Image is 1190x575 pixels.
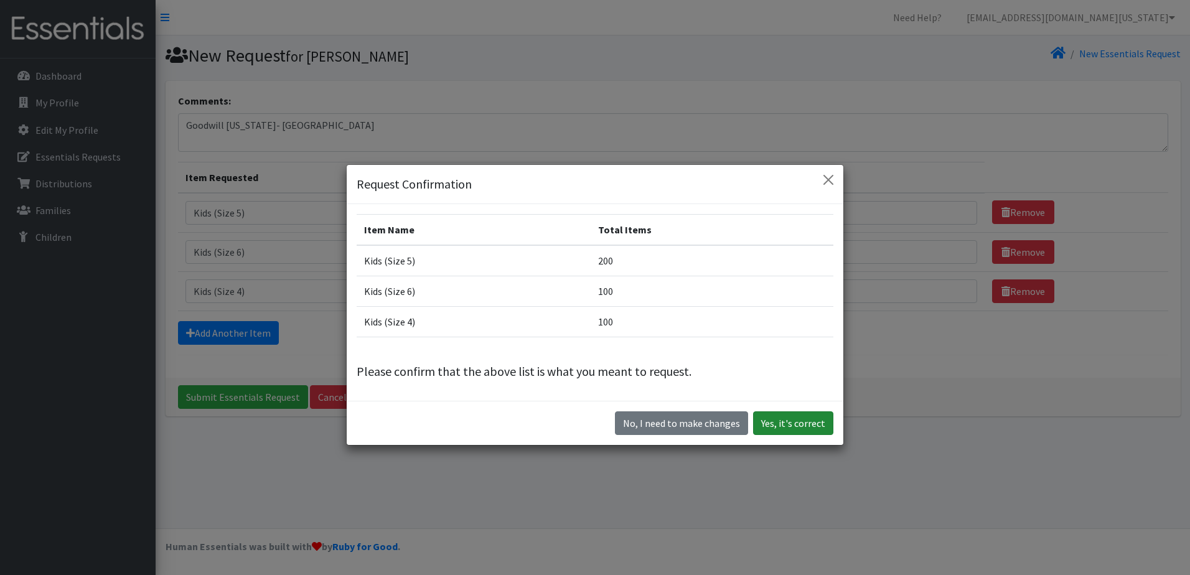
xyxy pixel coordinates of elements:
p: Please confirm that the above list is what you meant to request. [357,362,833,381]
td: Kids (Size 4) [357,307,591,337]
th: Item Name [357,215,591,246]
button: Yes, it's correct [753,411,833,435]
td: 100 [591,276,833,307]
td: Kids (Size 5) [357,245,591,276]
td: Kids (Size 6) [357,276,591,307]
td: 100 [591,307,833,337]
button: No I need to make changes [615,411,748,435]
td: 200 [591,245,833,276]
th: Total Items [591,215,833,246]
h5: Request Confirmation [357,175,472,194]
button: Close [818,170,838,190]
